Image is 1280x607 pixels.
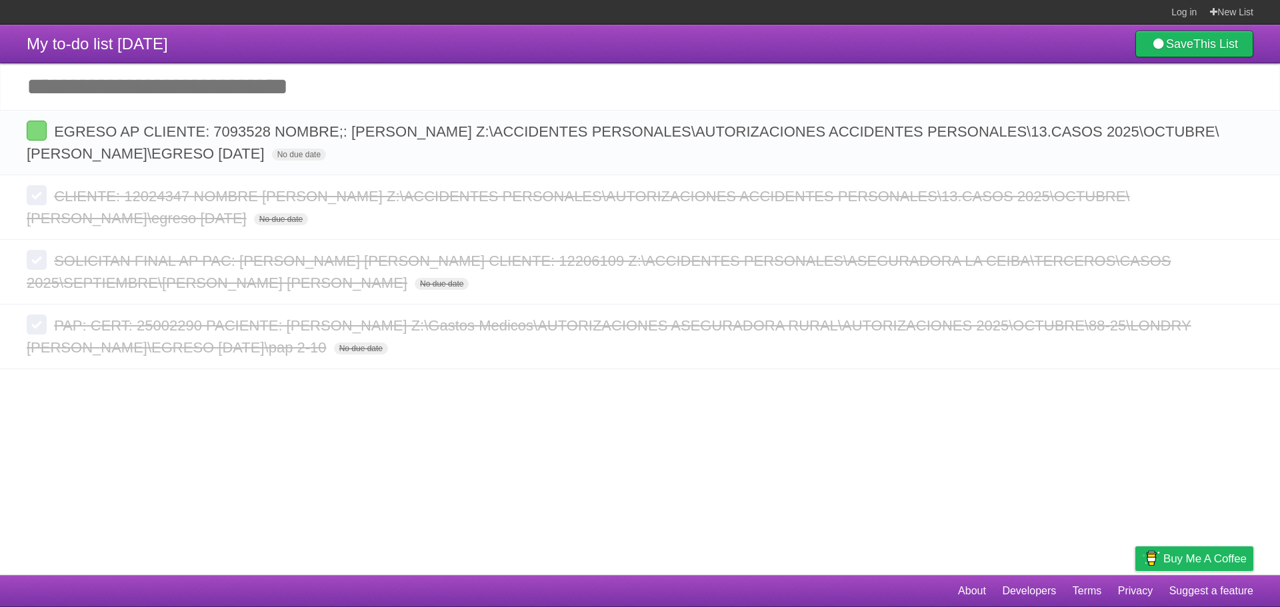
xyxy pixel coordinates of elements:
[1135,546,1253,571] a: Buy me a coffee
[27,185,47,205] label: Done
[27,253,1171,291] span: SOLICITAN FINAL AP PAC: [PERSON_NAME] [PERSON_NAME] CLIENTE: 12206109 Z:\ACCIDENTES PERSONALES\AS...
[27,317,1191,356] span: PAP: CERT: 25002290 PACIENTE: [PERSON_NAME] Z:\Gastos Medicos\AUTORIZACIONES ASEGURADORA RURAL\AU...
[1163,547,1247,570] span: Buy me a coffee
[1193,37,1238,51] b: This List
[27,35,168,53] span: My to-do list [DATE]
[27,314,47,334] label: Done
[415,278,469,290] span: No due date
[27,188,1130,227] span: CLIENTE: 12024347 NOMBRE [PERSON_NAME] Z:\ACCIDENTES PERSONALES\AUTORIZACIONES ACCIDENTES PERSONA...
[958,578,986,604] a: About
[27,250,47,270] label: Done
[1135,31,1253,57] a: SaveThis List
[254,213,308,225] span: No due date
[27,121,47,141] label: Done
[272,149,326,161] span: No due date
[1118,578,1153,604] a: Privacy
[1169,578,1253,604] a: Suggest a feature
[1142,547,1160,570] img: Buy me a coffee
[1002,578,1056,604] a: Developers
[1073,578,1102,604] a: Terms
[27,123,1219,162] span: EGRESO AP CLIENTE: 7093528 NOMBRE;: [PERSON_NAME] Z:\ACCIDENTES PERSONALES\AUTORIZACIONES ACCIDEN...
[334,342,388,354] span: No due date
